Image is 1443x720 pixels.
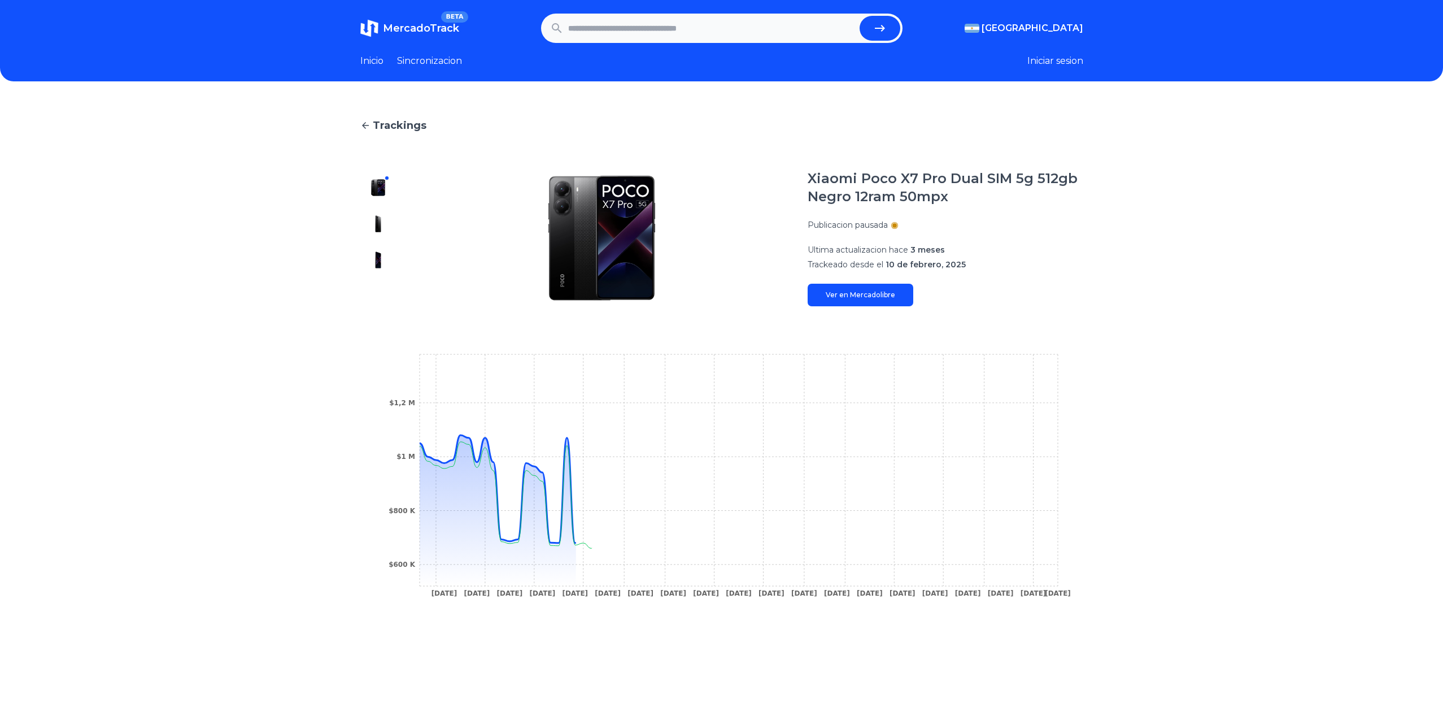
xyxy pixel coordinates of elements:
[419,170,785,306] img: Xiaomi Poco X7 Pro Dual SIM 5g 512gb Negro 12ram 50mpx
[496,589,522,597] tspan: [DATE]
[693,589,719,597] tspan: [DATE]
[954,589,980,597] tspan: [DATE]
[910,245,945,255] span: 3 meses
[595,589,621,597] tspan: [DATE]
[360,19,459,37] a: MercadoTrackBETA
[464,589,490,597] tspan: [DATE]
[660,589,686,597] tspan: [DATE]
[808,219,888,231] p: Publicacion pausada
[808,284,913,306] a: Ver en Mercadolibre
[389,507,416,515] tspan: $800 K
[965,21,1083,35] button: [GEOGRAPHIC_DATA]
[1045,589,1071,597] tspan: [DATE]
[441,11,468,23] span: BETA
[360,118,1083,133] a: Trackings
[360,19,378,37] img: MercadoTrack
[808,245,908,255] span: Ultima actualizacion hace
[369,251,387,269] img: Xiaomi Poco X7 Pro Dual SIM 5g 512gb Negro 12ram 50mpx
[562,589,588,597] tspan: [DATE]
[987,589,1013,597] tspan: [DATE]
[791,589,817,597] tspan: [DATE]
[922,589,948,597] tspan: [DATE]
[397,54,462,68] a: Sincronizacion
[889,589,915,597] tspan: [DATE]
[1027,54,1083,68] button: Iniciar sesion
[383,22,459,34] span: MercadoTrack
[529,589,555,597] tspan: [DATE]
[389,399,415,407] tspan: $1,2 M
[1020,589,1046,597] tspan: [DATE]
[856,589,882,597] tspan: [DATE]
[886,259,966,270] span: 10 de febrero, 2025
[373,118,426,133] span: Trackings
[396,453,415,461] tspan: $1 M
[808,170,1083,206] h1: Xiaomi Poco X7 Pro Dual SIM 5g 512gb Negro 12ram 50mpx
[369,215,387,233] img: Xiaomi Poco X7 Pro Dual SIM 5g 512gb Negro 12ram 50mpx
[369,179,387,197] img: Xiaomi Poco X7 Pro Dual SIM 5g 512gb Negro 12ram 50mpx
[360,54,383,68] a: Inicio
[758,589,784,597] tspan: [DATE]
[982,21,1083,35] span: [GEOGRAPHIC_DATA]
[726,589,752,597] tspan: [DATE]
[824,589,850,597] tspan: [DATE]
[431,589,457,597] tspan: [DATE]
[627,589,653,597] tspan: [DATE]
[808,259,883,270] span: Trackeado desde el
[389,561,416,569] tspan: $600 K
[965,24,979,33] img: Argentina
